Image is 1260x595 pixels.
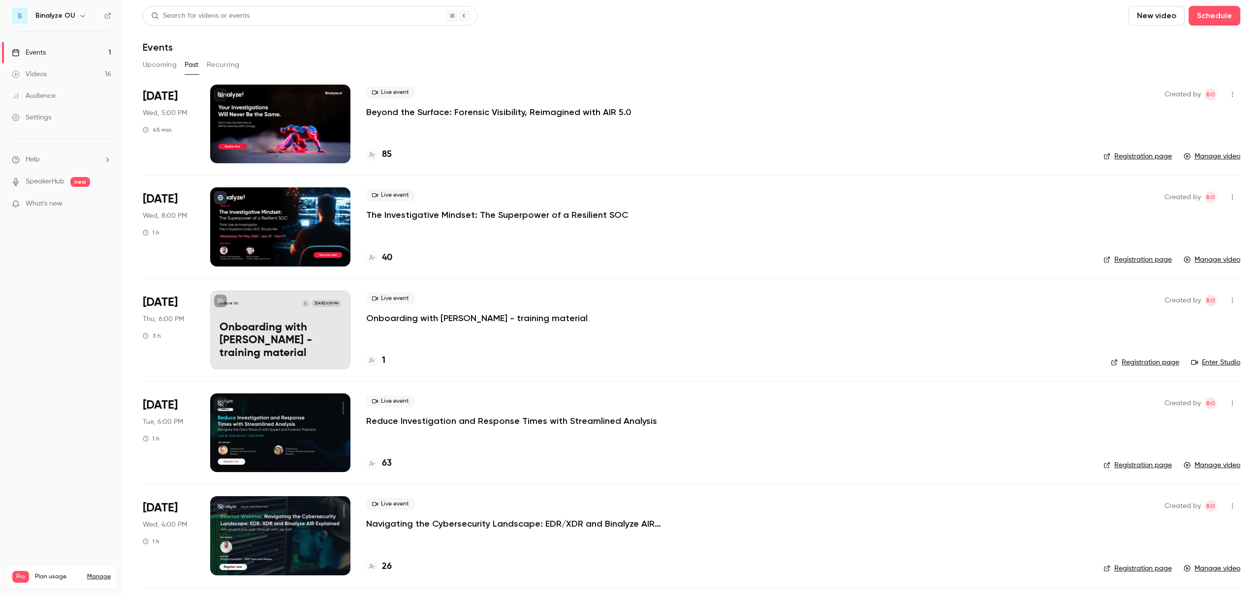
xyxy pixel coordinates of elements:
div: Search for videos or events [151,11,250,21]
span: Plan usage [35,573,81,581]
span: Thu, 6:00 PM [143,314,184,324]
div: Nov 21 Thu, 6:00 PM (Europe/Sarajevo) [143,291,194,369]
a: Reduce Investigation and Response Times with Streamlined Analysis [366,415,657,427]
span: B [18,11,22,21]
span: Binalyze OU [1205,397,1217,409]
span: [DATE] [143,89,178,104]
li: help-dropdown-opener [12,154,111,165]
a: 63 [366,457,392,470]
a: Registration page [1103,151,1172,161]
a: Registration page [1103,460,1172,470]
a: 40 [366,251,392,265]
span: Created by [1165,397,1201,409]
span: Live event [366,293,415,304]
span: [DATE] [143,500,178,516]
a: Registration page [1103,564,1172,573]
button: Upcoming [143,57,177,73]
div: Jun 18 Tue, 7:00 PM (Europe/Istanbul) [143,393,194,472]
span: Live event [366,498,415,510]
button: New video [1129,6,1185,26]
a: Manage video [1184,460,1240,470]
span: Created by [1165,89,1201,100]
span: Binalyze OU [1205,89,1217,100]
span: Live event [366,395,415,407]
h4: 63 [382,457,392,470]
span: new [70,177,90,187]
a: The Investigative Mindset: The Superpower of a Resilient SOC [366,209,628,221]
button: Past [185,57,199,73]
span: Wed, 8:00 PM [143,211,187,221]
a: Manage video [1184,151,1240,161]
span: BO [1206,397,1215,409]
span: Created by [1165,500,1201,512]
div: Videos [12,69,47,79]
a: Registration page [1103,255,1172,265]
span: What's new [26,199,63,209]
h4: 40 [382,251,392,265]
span: [DATE] [143,397,178,413]
div: 3 h [143,332,161,340]
h4: 26 [382,560,392,573]
span: Help [26,154,40,165]
span: Wed, 5:00 PM [143,108,187,118]
span: BO [1206,295,1215,306]
div: 1 h [143,537,159,545]
span: BO [1206,191,1215,203]
span: [DATE] 6:00 PM [312,300,341,307]
h4: 1 [382,354,385,367]
span: Wed, 4:00 PM [143,520,187,530]
h6: Binalyze OU [35,11,75,21]
span: Tue, 6:00 PM [143,417,183,427]
span: BO [1206,89,1215,100]
span: Live event [366,87,415,98]
a: 1 [366,354,385,367]
button: Recurring [207,57,240,73]
div: 45 min [143,126,172,134]
span: Created by [1165,295,1201,306]
div: L [302,299,310,307]
a: Registration page [1111,357,1179,367]
button: Schedule [1189,6,1240,26]
span: Binalyze OU [1205,500,1217,512]
div: May 22 Wed, 4:00 PM (Europe/Sarajevo) [143,496,194,575]
span: Live event [366,189,415,201]
iframe: Noticeable Trigger [99,200,111,208]
a: 85 [366,148,392,161]
div: 1 h [143,229,159,237]
span: Pro [12,571,29,583]
a: Manage [87,573,111,581]
a: Manage video [1184,255,1240,265]
a: Binalyze OUL[DATE] 6:00 PMOnboarding with [PERSON_NAME] - training material [210,291,350,369]
a: Enter Studio [1191,357,1240,367]
div: May 7 Wed, 8:00 PM (Europe/Sarajevo) [143,187,194,266]
a: 26 [366,560,392,573]
p: Binalyze OU [220,301,238,306]
a: Onboarding with [PERSON_NAME] - training material [366,312,588,324]
h1: Events [143,41,173,53]
div: Audience [12,91,56,101]
span: Created by [1165,191,1201,203]
span: Binalyze OU [1205,295,1217,306]
div: 1 h [143,435,159,443]
div: Events [12,48,46,58]
span: [DATE] [143,191,178,207]
a: Manage video [1184,564,1240,573]
span: BO [1206,500,1215,512]
div: Settings [12,113,51,122]
p: Onboarding with [PERSON_NAME] - training material [220,322,341,359]
h4: 85 [382,148,392,161]
span: Binalyze OU [1205,191,1217,203]
span: [DATE] [143,295,178,310]
div: Sep 10 Wed, 5:00 PM (Europe/Sarajevo) [143,85,194,163]
a: Navigating the Cybersecurity Landscape: EDR/XDR and Binalyze AIR Explained [366,518,661,530]
a: SpeakerHub [26,177,64,187]
a: Beyond the Surface: Forensic Visibility, Reimagined with AIR 5.0 [366,106,631,118]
